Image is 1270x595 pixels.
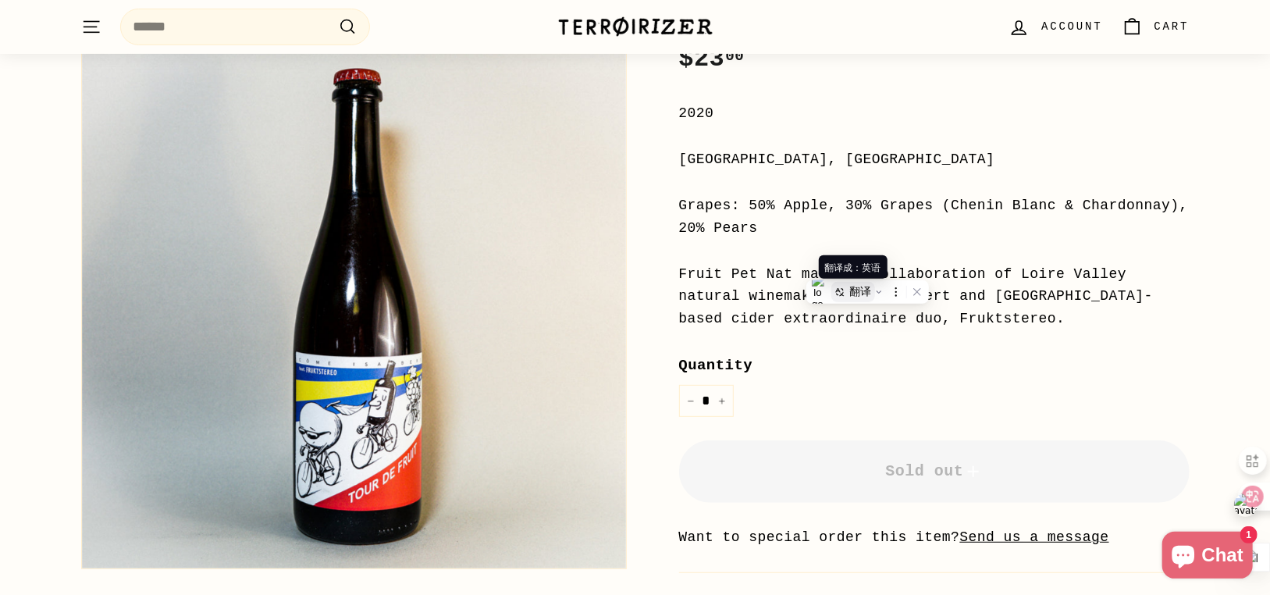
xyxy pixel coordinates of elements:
button: Sold out [679,440,1190,503]
a: Send us a message [960,529,1109,545]
div: Fruit Pet Nat made in collaboration of Loire Valley natural winemaker Come Isambert and [GEOGRAPH... [679,263,1190,330]
div: 2020 [679,102,1190,125]
inbox-online-store-chat: Shopify online store chat [1158,532,1258,583]
button: Increase item quantity by one [710,385,734,417]
sup: 00 [725,48,744,65]
div: [GEOGRAPHIC_DATA], [GEOGRAPHIC_DATA] [679,148,1190,171]
button: Reduce item quantity by one [679,385,703,417]
span: Account [1041,18,1102,35]
span: Sold out [885,462,982,480]
a: Account [999,4,1112,50]
input: quantity [679,385,734,417]
label: Quantity [679,354,1190,377]
span: $23 [679,45,745,73]
li: Want to special order this item? [679,526,1190,549]
div: Grapes: 50% Apple, 30% Grapes (Chenin Blanc & Chardonnay), 20% Pears [679,194,1190,240]
a: Cart [1112,4,1199,50]
span: Cart [1154,18,1190,35]
img: Tour de Fruit [82,24,626,568]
